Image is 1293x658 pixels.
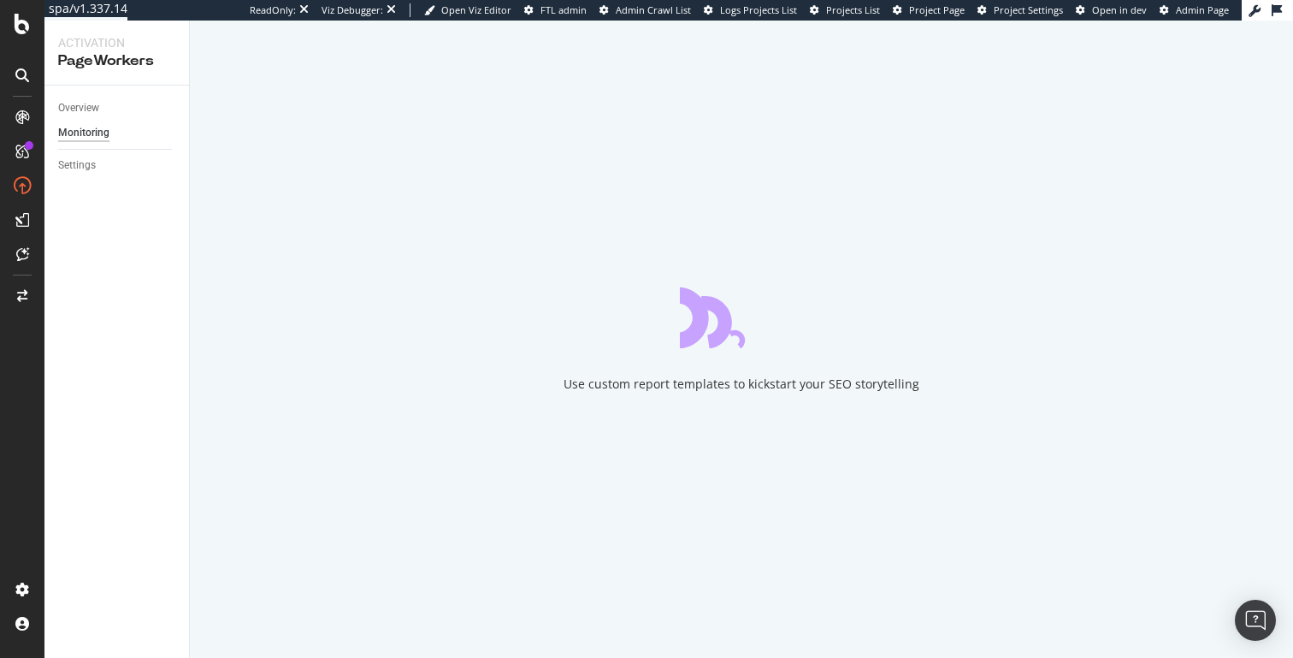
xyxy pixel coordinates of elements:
[1092,3,1147,16] span: Open in dev
[58,51,175,71] div: PageWorkers
[1235,600,1276,641] div: Open Intercom Messenger
[994,3,1063,16] span: Project Settings
[58,99,177,117] a: Overview
[564,376,919,393] div: Use custom report templates to kickstart your SEO storytelling
[441,3,511,16] span: Open Viz Editor
[810,3,880,17] a: Projects List
[58,34,175,51] div: Activation
[58,99,99,117] div: Overview
[250,3,296,17] div: ReadOnly:
[977,3,1063,17] a: Project Settings
[704,3,797,17] a: Logs Projects List
[599,3,691,17] a: Admin Crawl List
[720,3,797,16] span: Logs Projects List
[540,3,587,16] span: FTL admin
[524,3,587,17] a: FTL admin
[826,3,880,16] span: Projects List
[893,3,965,17] a: Project Page
[680,287,803,348] div: animation
[909,3,965,16] span: Project Page
[1176,3,1229,16] span: Admin Page
[1076,3,1147,17] a: Open in dev
[58,124,109,142] div: Monitoring
[322,3,383,17] div: Viz Debugger:
[58,157,177,175] a: Settings
[58,157,96,175] div: Settings
[616,3,691,16] span: Admin Crawl List
[1160,3,1229,17] a: Admin Page
[58,124,177,142] a: Monitoring
[424,3,511,17] a: Open Viz Editor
